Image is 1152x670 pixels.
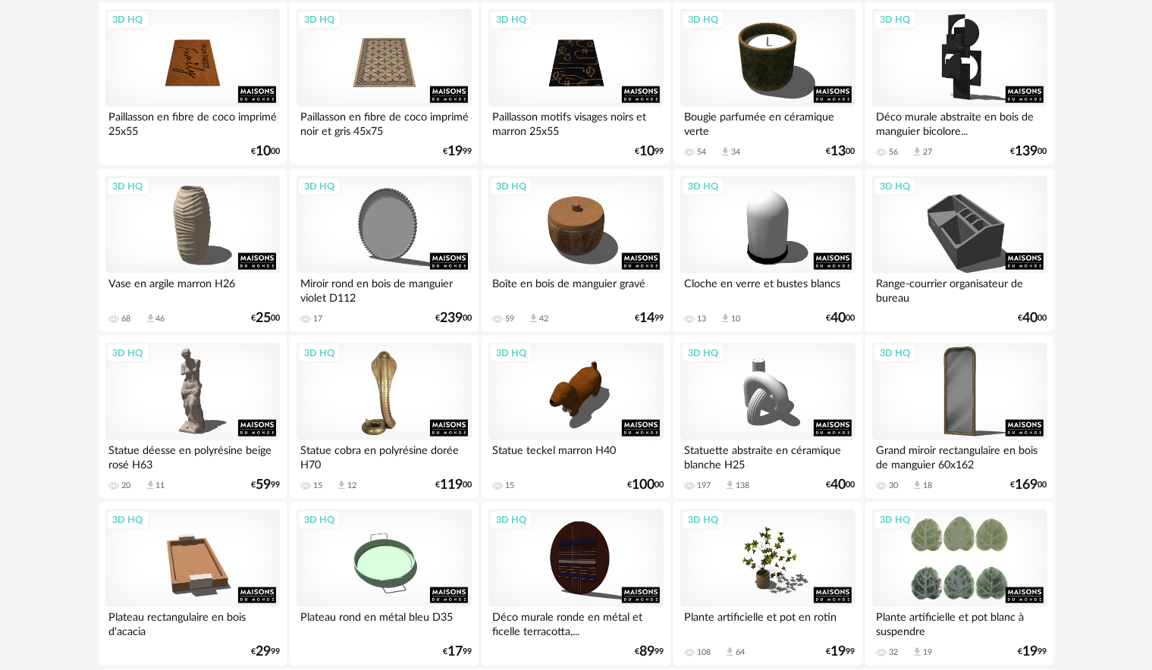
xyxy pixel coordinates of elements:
[827,647,855,657] div: € 99
[489,510,533,530] div: 3D HQ
[873,177,917,196] div: 3D HQ
[251,313,280,324] div: € 00
[105,107,280,137] div: Paillasson en fibre de coco imprimé 25x55
[865,169,1053,333] a: 3D HQ Range-courrier organisateur de bureau €4000
[635,313,664,324] div: € 99
[482,336,670,499] a: 3D HQ Statue teckel marron H40 15 €10000
[873,10,917,30] div: 3D HQ
[827,146,855,157] div: € 00
[639,313,654,324] span: 14
[489,177,533,196] div: 3D HQ
[736,647,745,658] div: 64
[297,274,471,304] div: Miroir rond en bois de manguier violet D112
[156,314,165,324] div: 46
[627,480,664,490] div: € 00
[635,647,664,657] div: € 99
[731,147,740,158] div: 34
[831,647,846,657] span: 19
[440,313,463,324] span: 239
[831,480,846,490] span: 40
[336,480,347,491] span: Download icon
[673,2,862,166] a: 3D HQ Bougie parfumée en céramique verte 54 Download icon 34 €1300
[923,647,932,658] div: 19
[923,147,932,158] div: 27
[539,314,548,324] div: 42
[106,343,150,363] div: 3D HQ
[440,480,463,490] span: 119
[889,481,898,491] div: 30
[290,169,478,333] a: 3D HQ Miroir rond en bois de manguier violet D112 17 €23900
[99,169,287,333] a: 3D HQ Vase en argile marron H26 68 Download icon 46 €2500
[827,313,855,324] div: € 00
[1011,480,1047,490] div: € 00
[1015,480,1038,490] span: 169
[105,274,280,304] div: Vase en argile marron H26
[297,343,341,363] div: 3D HQ
[872,107,1047,137] div: Déco murale abstraite en bois de manguier bicolore...
[489,343,533,363] div: 3D HQ
[873,510,917,530] div: 3D HQ
[720,146,731,158] span: Download icon
[488,440,663,471] div: Statue teckel marron H40
[156,481,165,491] div: 11
[297,607,471,637] div: Plateau rond en métal bleu D35
[435,480,472,490] div: € 00
[313,314,322,324] div: 17
[297,10,341,30] div: 3D HQ
[489,10,533,30] div: 3D HQ
[313,481,322,491] div: 15
[831,146,846,157] span: 13
[1015,146,1038,157] span: 139
[697,481,711,491] div: 197
[1023,313,1038,324] span: 40
[680,107,855,137] div: Bougie parfumée en céramique verte
[673,502,862,666] a: 3D HQ Plante artificielle et pot en rotin 108 Download icon 64 €1999
[105,607,280,637] div: Plateau rectangulaire en bois d'acacia
[443,146,472,157] div: € 99
[297,510,341,530] div: 3D HQ
[99,502,287,666] a: 3D HQ Plateau rectangulaire en bois d'acacia €2999
[681,510,725,530] div: 3D HQ
[736,481,749,491] div: 138
[889,647,898,658] div: 32
[99,336,287,499] a: 3D HQ Statue déesse en polyrésine beige rosé H63 20 Download icon 11 €5999
[106,177,150,196] div: 3D HQ
[290,2,478,166] a: 3D HQ Paillasson en fibre de coco imprimé noir et gris 45x75 €1999
[1019,647,1047,657] div: € 99
[912,146,923,158] span: Download icon
[639,647,654,657] span: 89
[635,146,664,157] div: € 99
[528,313,539,324] span: Download icon
[1011,146,1047,157] div: € 00
[680,440,855,471] div: Statuette abstraite en céramique blanche H25
[256,313,271,324] span: 25
[447,647,463,657] span: 17
[482,169,670,333] a: 3D HQ Boîte en bois de manguier gravé 59 Download icon 42 €1499
[720,313,731,324] span: Download icon
[697,314,706,324] div: 13
[639,146,654,157] span: 10
[256,146,271,157] span: 10
[297,107,471,137] div: Paillasson en fibre de coco imprimé noir et gris 45x75
[297,440,471,471] div: Statue cobra en polyrésine dorée H70
[872,607,1047,637] div: Plante artificielle et pot blanc à suspendre
[99,2,287,166] a: 3D HQ Paillasson en fibre de coco imprimé 25x55 €1000
[105,440,280,471] div: Statue déesse en polyrésine beige rosé H63
[873,343,917,363] div: 3D HQ
[673,169,862,333] a: 3D HQ Cloche en verre et bustes blancs 13 Download icon 10 €4000
[122,314,131,324] div: 68
[912,480,923,491] span: Download icon
[482,502,670,666] a: 3D HQ Déco murale ronde en métal et ficelle terracotta,... €8999
[827,480,855,490] div: € 00
[724,647,736,658] span: Download icon
[1023,647,1038,657] span: 19
[697,147,706,158] div: 54
[865,502,1053,666] a: 3D HQ Plante artificielle et pot blanc à suspendre 32 Download icon 19 €1999
[731,314,740,324] div: 10
[256,480,271,490] span: 59
[831,313,846,324] span: 40
[1019,313,1047,324] div: € 00
[251,647,280,657] div: € 99
[435,313,472,324] div: € 00
[681,343,725,363] div: 3D HQ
